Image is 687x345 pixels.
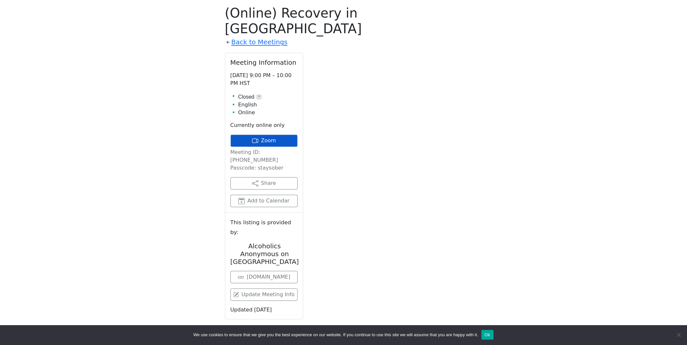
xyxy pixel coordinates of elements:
[231,177,298,190] button: Share
[231,59,298,66] h2: Meeting Information
[231,36,288,48] a: Back to Meetings
[676,332,682,338] span: No
[231,195,298,207] button: Add to Calendar
[238,93,255,101] span: Closed
[231,306,298,314] p: Updated [DATE]
[238,109,298,117] li: Online
[231,72,298,87] p: [DATE] 9:00 PM – 10:00 PM HST
[238,93,261,101] button: Closed
[231,271,298,283] a: [DOMAIN_NAME]
[238,101,298,109] li: English
[225,5,462,36] h1: (Online) Recovery in [GEOGRAPHIC_DATA]
[231,149,298,172] p: Meeting ID: [PHONE_NUMBER] Passcode: staysober
[482,330,494,340] button: Ok
[193,332,478,338] span: We use cookies to ensure that we give you the best experience on our website. If you continue to ...
[231,135,298,147] a: Zoom
[231,122,298,130] p: Currently online only
[231,242,299,266] h2: Alcoholics Anonymous on [GEOGRAPHIC_DATA]
[231,218,298,237] small: This listing is provided by:
[231,289,298,301] a: Update Meeting Info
